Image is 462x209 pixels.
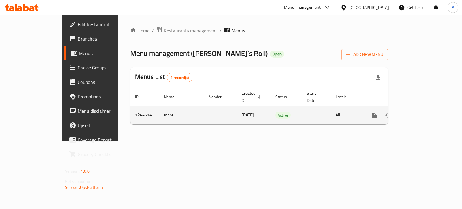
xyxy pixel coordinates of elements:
td: - [302,106,331,124]
span: Open [270,51,284,57]
h2: Menus List [135,72,192,82]
a: Support.OpsPlatform [65,183,103,191]
span: Choice Groups [78,64,134,71]
li: / [152,27,154,34]
span: A [452,4,454,11]
a: Promotions [64,89,139,104]
nav: breadcrumb [130,27,388,35]
td: All [331,106,362,124]
span: Created On [242,90,263,104]
div: Export file [371,70,386,85]
span: Menus [79,50,134,57]
span: Vendor [209,93,229,100]
a: Choice Groups [64,60,139,75]
div: Menu-management [284,4,321,11]
a: Coverage Report [64,133,139,147]
a: Coupons [64,75,139,89]
div: Open [270,51,284,58]
span: Menus [231,27,245,34]
span: Grocery Checklist [78,151,134,158]
span: Branches [78,35,134,42]
span: Add New Menu [346,51,383,58]
span: Get support on: [65,177,93,185]
span: Menu management ( [PERSON_NAME]`s Roll ) [130,47,268,60]
span: [DATE] [242,111,254,119]
span: Status [275,93,295,100]
th: Actions [362,88,429,106]
span: Promotions [78,93,134,100]
span: Coupons [78,78,134,86]
span: 1.0.0 [81,167,90,175]
a: Grocery Checklist [64,147,139,161]
a: Menu disclaimer [64,104,139,118]
td: 1244514 [130,106,159,124]
a: Edit Restaurant [64,17,139,32]
span: Upsell [78,122,134,129]
a: Upsell [64,118,139,133]
span: Name [164,93,182,100]
a: Home [130,27,149,34]
li: / [220,27,222,34]
td: menu [159,106,204,124]
span: Edit Restaurant [78,21,134,28]
span: Menu disclaimer [78,107,134,115]
span: Active [275,112,291,119]
span: Version: [65,167,80,175]
span: ID [135,93,146,100]
span: 1 record(s) [167,75,192,81]
table: enhanced table [130,88,429,124]
span: Coverage Report [78,136,134,143]
span: Start Date [307,90,324,104]
a: Branches [64,32,139,46]
a: Restaurants management [156,27,217,35]
button: Add New Menu [341,49,388,60]
span: Restaurants management [164,27,217,34]
button: more [367,108,381,122]
span: Locale [336,93,355,100]
a: Menus [64,46,139,60]
div: [GEOGRAPHIC_DATA] [349,4,389,11]
button: Change Status [381,108,396,122]
div: Total records count [167,73,193,82]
